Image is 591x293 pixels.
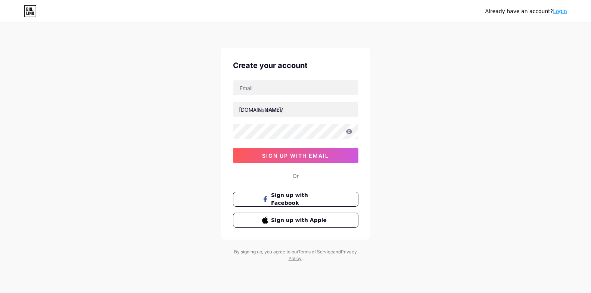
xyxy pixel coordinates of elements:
[262,152,329,159] span: sign up with email
[233,148,358,163] button: sign up with email
[553,8,567,14] a: Login
[233,80,358,95] input: Email
[232,249,359,262] div: By signing up, you agree to our and .
[233,102,358,117] input: username
[233,213,358,228] button: Sign up with Apple
[239,106,283,114] div: [DOMAIN_NAME]/
[298,249,333,255] a: Terms of Service
[271,191,329,207] span: Sign up with Facebook
[485,7,567,15] div: Already have an account?
[233,192,358,207] button: Sign up with Facebook
[233,60,358,71] div: Create your account
[271,216,329,224] span: Sign up with Apple
[293,172,299,180] div: Or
